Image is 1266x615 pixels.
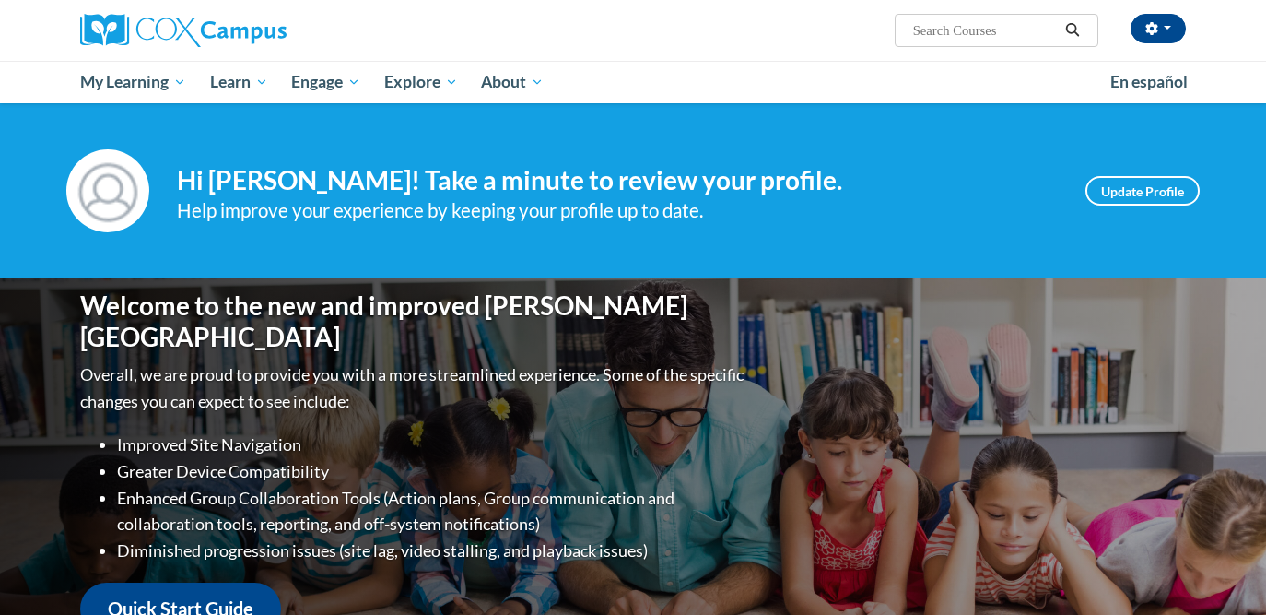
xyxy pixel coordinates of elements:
li: Enhanced Group Collaboration Tools (Action plans, Group communication and collaboration tools, re... [117,485,748,538]
input: Search Courses [911,19,1059,41]
a: Engage [279,61,372,103]
li: Diminished progression issues (site lag, video stalling, and playback issues) [117,538,748,564]
a: Update Profile [1085,176,1200,206]
img: Cox Campus [80,14,287,47]
div: Main menu [53,61,1213,103]
span: About [481,71,544,93]
li: Greater Device Compatibility [117,458,748,485]
iframe: Button to launch messaging window [1192,541,1251,600]
img: Profile Image [66,149,149,232]
span: Explore [384,71,458,93]
span: Learn [210,71,268,93]
button: Account Settings [1131,14,1186,43]
h4: Hi [PERSON_NAME]! Take a minute to review your profile. [177,165,1058,196]
a: Explore [372,61,470,103]
a: About [470,61,557,103]
li: Improved Site Navigation [117,432,748,458]
a: My Learning [68,61,198,103]
button: Search [1059,19,1086,41]
a: Learn [198,61,280,103]
p: Overall, we are proud to provide you with a more streamlined experience. Some of the specific cha... [80,361,748,415]
a: Cox Campus [80,14,430,47]
span: My Learning [80,71,186,93]
a: En español [1098,63,1200,101]
div: Help improve your experience by keeping your profile up to date. [177,195,1058,226]
span: Engage [291,71,360,93]
h1: Welcome to the new and improved [PERSON_NAME][GEOGRAPHIC_DATA] [80,290,748,352]
span: En español [1110,72,1188,91]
